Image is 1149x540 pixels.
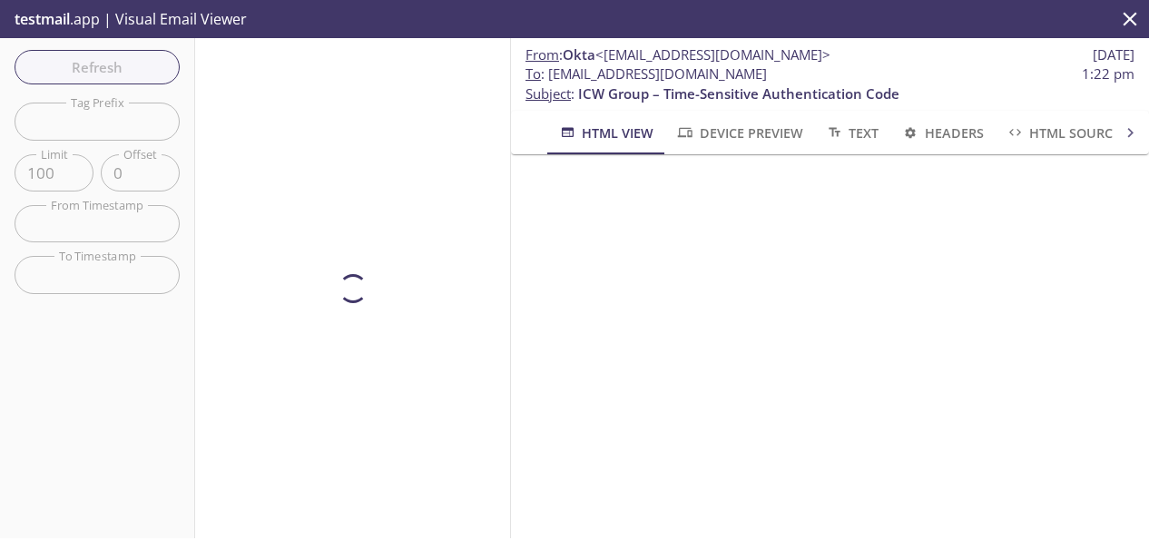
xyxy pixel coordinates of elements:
span: Text [825,122,879,144]
p: : [525,64,1134,103]
span: From [525,45,559,64]
span: 1:22 pm [1082,64,1134,83]
span: Headers [900,122,983,144]
span: ICW Group – Time-Sensitive Authentication Code [578,84,899,103]
span: HTML View [558,122,653,144]
span: : [EMAIL_ADDRESS][DOMAIN_NAME] [525,64,767,83]
span: Subject [525,84,571,103]
span: To [525,64,541,83]
span: Okta [563,45,595,64]
span: HTML Source [1006,122,1120,144]
span: testmail [15,9,70,29]
span: Device Preview [675,122,802,144]
span: [DATE] [1093,45,1134,64]
span: : [525,45,830,64]
span: <[EMAIL_ADDRESS][DOMAIN_NAME]> [595,45,830,64]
